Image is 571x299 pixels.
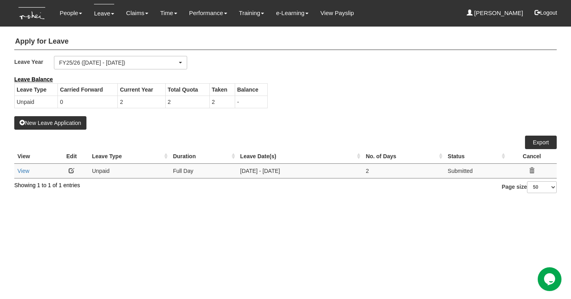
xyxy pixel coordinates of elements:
[276,4,308,22] a: e-Learning
[467,4,523,22] a: [PERSON_NAME]
[59,4,82,22] a: People
[189,4,227,22] a: Performance
[320,4,354,22] a: View Payslip
[94,4,114,23] a: Leave
[239,4,264,22] a: Training
[126,4,148,22] a: Claims
[160,4,177,22] a: Time
[538,267,563,291] iframe: chat widget
[529,3,563,22] button: Logout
